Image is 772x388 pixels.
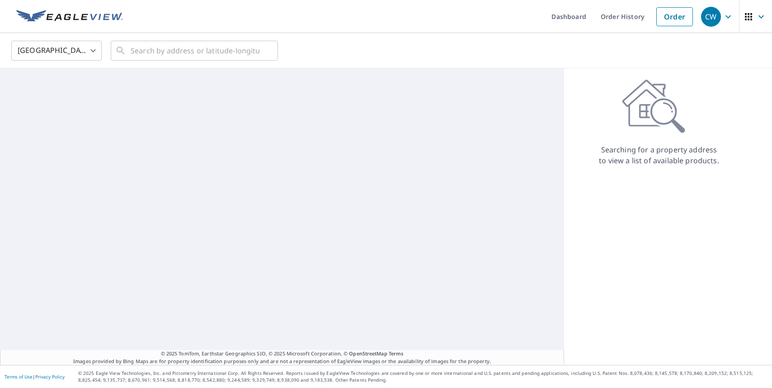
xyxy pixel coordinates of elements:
[35,374,65,380] a: Privacy Policy
[78,370,767,383] p: © 2025 Eagle View Technologies, Inc. and Pictometry International Corp. All Rights Reserved. Repo...
[349,350,387,357] a: OpenStreetMap
[5,374,33,380] a: Terms of Use
[598,144,720,166] p: Searching for a property address to view a list of available products.
[131,38,259,63] input: Search by address or latitude-longitude
[11,38,102,63] div: [GEOGRAPHIC_DATA]
[161,350,404,358] span: © 2025 TomTom, Earthstar Geographics SIO, © 2025 Microsoft Corporation, ©
[16,10,123,24] img: EV Logo
[5,374,65,379] p: |
[656,7,693,26] a: Order
[389,350,404,357] a: Terms
[701,7,721,27] div: CW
